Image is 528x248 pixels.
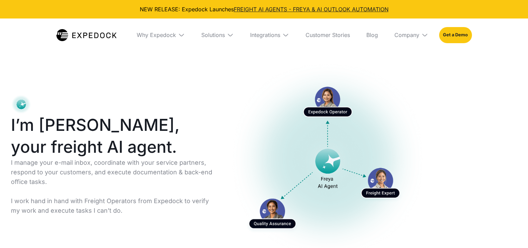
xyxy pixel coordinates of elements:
a: Customer Stories [300,18,355,51]
div: NEW RELEASE: Expedock Launches [5,5,523,13]
a: Get a Demo [439,27,472,43]
a: Blog [361,18,383,51]
a: FREIGHT AI AGENTS - FREYA & AI OUTLOOK AUTOMATION [234,6,389,13]
div: Solutions [201,32,225,38]
div: Integrations [250,32,280,38]
h1: I’m [PERSON_NAME], your freight AI agent. [11,114,218,158]
div: Company [394,32,419,38]
div: Why Expedock [137,32,176,38]
p: I manage your e-mail inbox, coordinate with your service partners, respond to your customers, and... [11,158,218,215]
